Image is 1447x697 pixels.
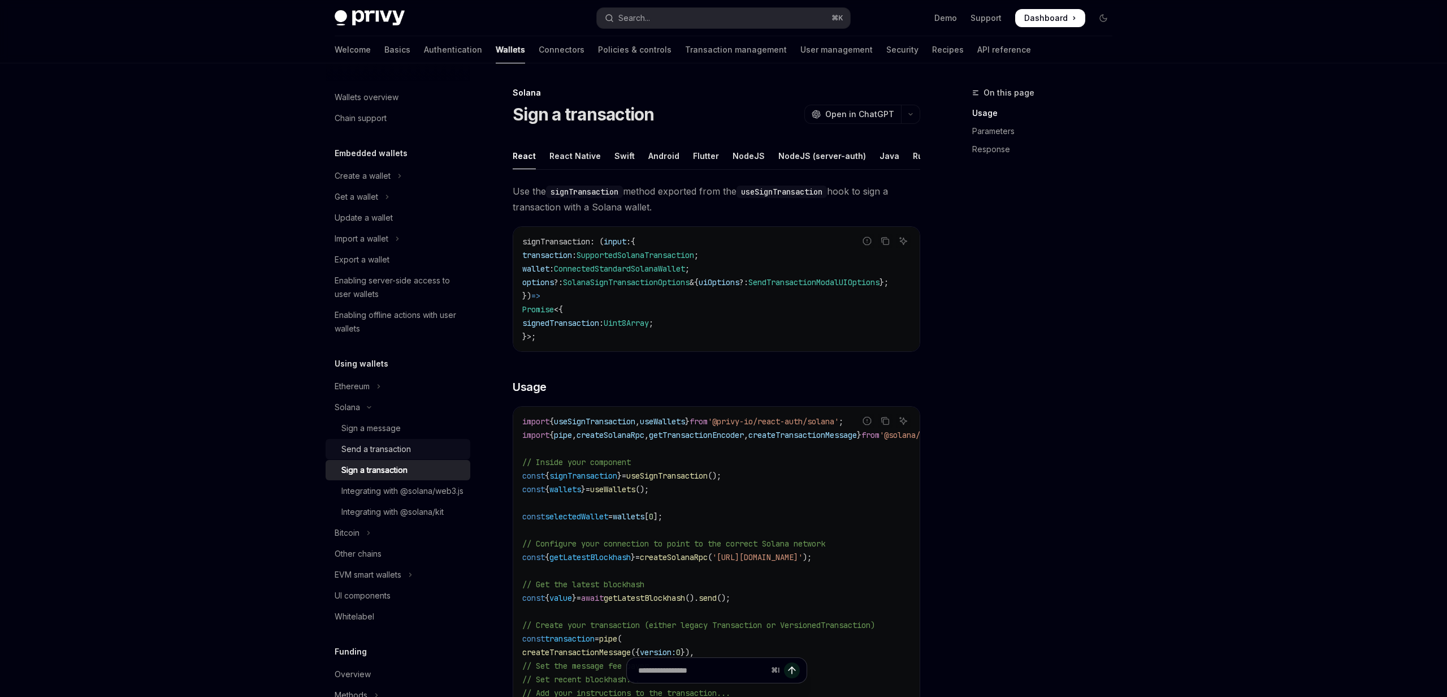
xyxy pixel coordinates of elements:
a: Response [972,140,1121,158]
span: { [549,416,554,427]
span: useWallets [640,416,685,427]
span: // Create your transaction (either legacy Transaction or VersionedTransaction) [522,620,875,630]
a: Enabling offline actions with user wallets [326,305,470,339]
span: const [522,471,545,481]
span: } [631,552,635,562]
span: = [577,593,581,603]
div: Java [880,143,899,169]
span: pipe [554,430,572,440]
button: Copy the contents from the code block [878,414,893,428]
span: ConnectedStandardSolanaWallet [554,264,685,274]
span: signTransaction [549,471,617,481]
span: send [699,593,717,603]
span: const [522,484,545,494]
div: Android [648,143,679,169]
span: (); [717,593,730,603]
a: Wallets overview [326,87,470,107]
span: : ( [590,236,604,247]
h5: Funding [335,645,367,659]
div: Enabling server-side access to user wallets [335,274,463,301]
div: Flutter [693,143,719,169]
span: }), [681,647,694,657]
a: Update a wallet [326,208,470,228]
span: getLatestBlockhash [549,552,631,562]
span: pipe [599,634,617,644]
span: useSignTransaction [554,416,635,427]
button: Toggle Ethereum section [326,376,470,397]
a: Transaction management [685,36,787,63]
span: , [744,430,748,440]
code: useSignTransaction [737,186,827,198]
span: ( [617,634,622,644]
span: transaction [522,250,572,260]
span: // Inside your component [522,457,631,467]
a: Usage [972,104,1121,122]
div: Ethereum [335,380,370,393]
button: Ask AI [896,234,911,248]
button: Toggle Import a wallet section [326,229,470,249]
span: wallets [613,511,644,522]
span: createTransactionMessage [522,647,631,657]
div: NodeJS [733,143,765,169]
span: ?: [739,277,748,287]
a: Overview [326,664,470,685]
a: Export a wallet [326,249,470,270]
a: Policies & controls [598,36,671,63]
div: Chain support [335,111,387,125]
span: ?: [554,277,563,287]
div: Search... [618,11,650,25]
button: Toggle dark mode [1094,9,1112,27]
span: ; [839,416,843,427]
span: signTransaction [522,236,590,247]
span: Use the method exported from the hook to sign a transaction with a Solana wallet. [513,183,920,215]
span: = [622,471,626,481]
span: '@privy-io/react-auth/solana' [708,416,839,427]
span: // Get the latest blockhash [522,579,644,590]
div: Update a wallet [335,211,393,225]
span: 0 [676,647,681,657]
a: Dashboard [1015,9,1085,27]
span: }) [522,291,531,301]
a: Send a transaction [326,439,470,459]
span: import [522,430,549,440]
div: Enabling offline actions with user wallets [335,308,463,335]
span: { [694,277,699,287]
a: Integrating with @solana/kit [326,502,470,522]
div: Bitcoin [335,526,359,540]
div: React Native [549,143,601,169]
span: <{ [554,304,563,315]
span: } [685,416,690,427]
span: On this page [984,86,1034,100]
button: Toggle Bitcoin section [326,523,470,543]
span: : [626,236,631,247]
span: [ [644,511,649,522]
div: NodeJS (server-auth) [778,143,866,169]
span: createSolanaRpc [577,430,644,440]
span: (); [708,471,721,481]
span: { [549,430,554,440]
span: transaction [545,634,595,644]
span: }; [880,277,889,287]
span: SolanaSignTransactionOptions [563,277,690,287]
span: { [545,552,549,562]
span: selectedWallet [545,511,608,522]
span: : [572,250,577,260]
span: { [545,471,549,481]
div: Solana [335,401,360,414]
span: ; [694,250,699,260]
span: => [531,291,540,301]
div: Whitelabel [335,610,374,623]
span: = [635,552,640,562]
span: const [522,552,545,562]
a: Integrating with @solana/web3.js [326,481,470,501]
span: version: [640,647,676,657]
div: Sign a message [341,421,401,435]
a: API reference [977,36,1031,63]
button: Toggle EVM smart wallets section [326,565,470,585]
span: (). [685,593,699,603]
span: , [572,430,577,440]
span: = [586,484,590,494]
div: React [513,143,536,169]
a: Connectors [539,36,584,63]
span: ⌘ K [831,14,843,23]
